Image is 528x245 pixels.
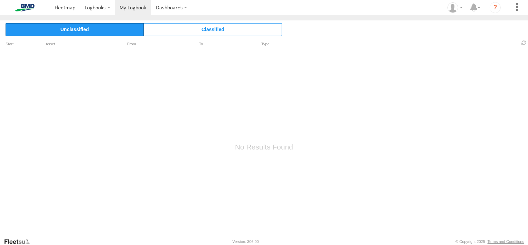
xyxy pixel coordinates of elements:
a: Visit our Website [4,238,36,245]
div: To [189,43,258,46]
span: Click to view Unclassified Trips [6,23,144,36]
span: Refresh [520,39,528,46]
img: bmd-logo.svg [7,4,43,11]
div: Stuart Hodgman [445,2,465,13]
div: Click to Sort [6,43,26,46]
span: Click to view Classified Trips [144,23,282,36]
div: Version: 306.00 [233,239,259,244]
a: Terms and Conditions [488,239,524,244]
div: Asset [46,43,115,46]
div: Type [261,43,296,46]
div: © Copyright 2025 - [455,239,524,244]
div: From [117,43,187,46]
i: ? [490,2,501,13]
